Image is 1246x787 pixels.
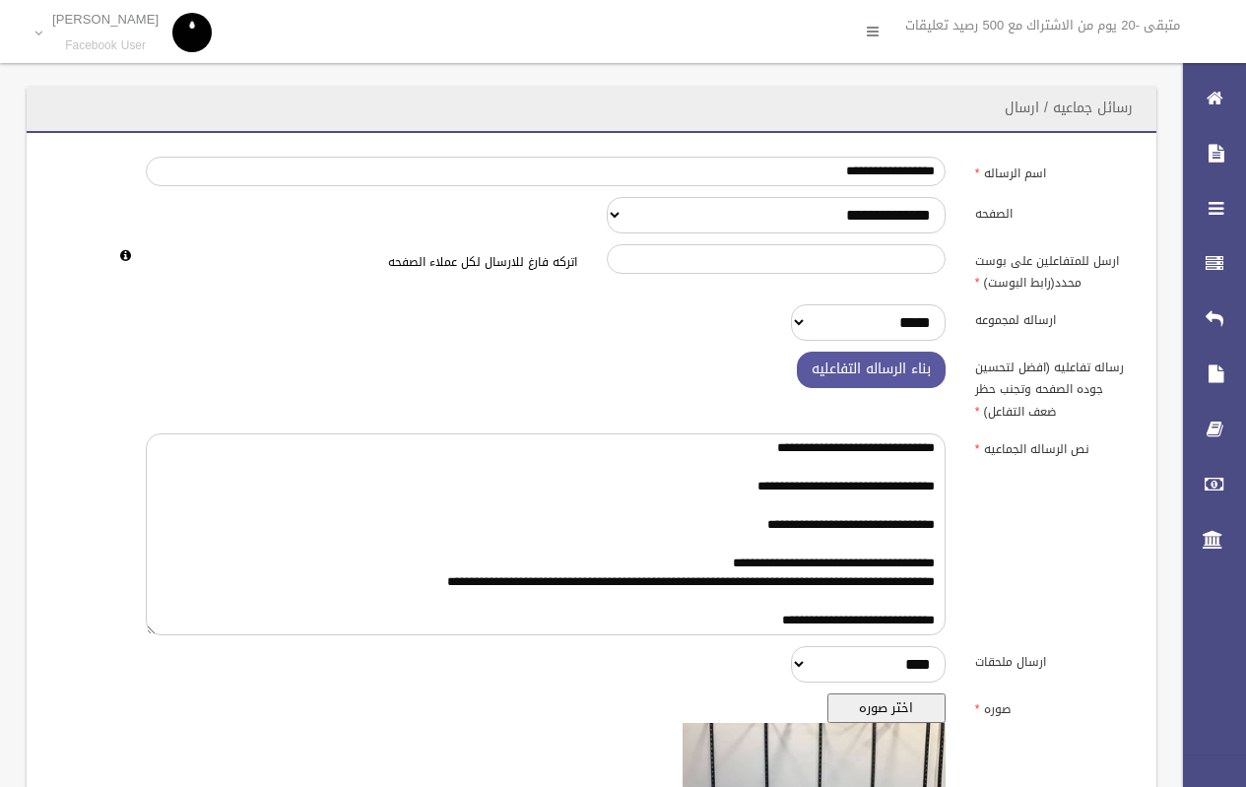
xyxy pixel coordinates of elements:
label: ارساله لمجموعه [960,304,1145,332]
label: الصفحه [960,197,1145,225]
label: ارسل للمتفاعلين على بوست محدد(رابط البوست) [960,244,1145,294]
label: صوره [960,693,1145,721]
header: رسائل جماعيه / ارسال [981,89,1156,127]
button: بناء الرساله التفاعليه [797,352,946,388]
small: Facebook User [52,38,159,53]
label: رساله تفاعليه (افضل لتحسين جوده الصفحه وتجنب حظر ضعف التفاعل) [960,352,1145,423]
label: اسم الرساله [960,157,1145,184]
label: نص الرساله الجماعيه [960,433,1145,461]
button: اختر صوره [827,693,946,723]
p: [PERSON_NAME] [52,12,159,27]
label: ارسال ملحقات [960,646,1145,674]
h6: اتركه فارغ للارسال لكل عملاء الصفحه [146,256,577,269]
